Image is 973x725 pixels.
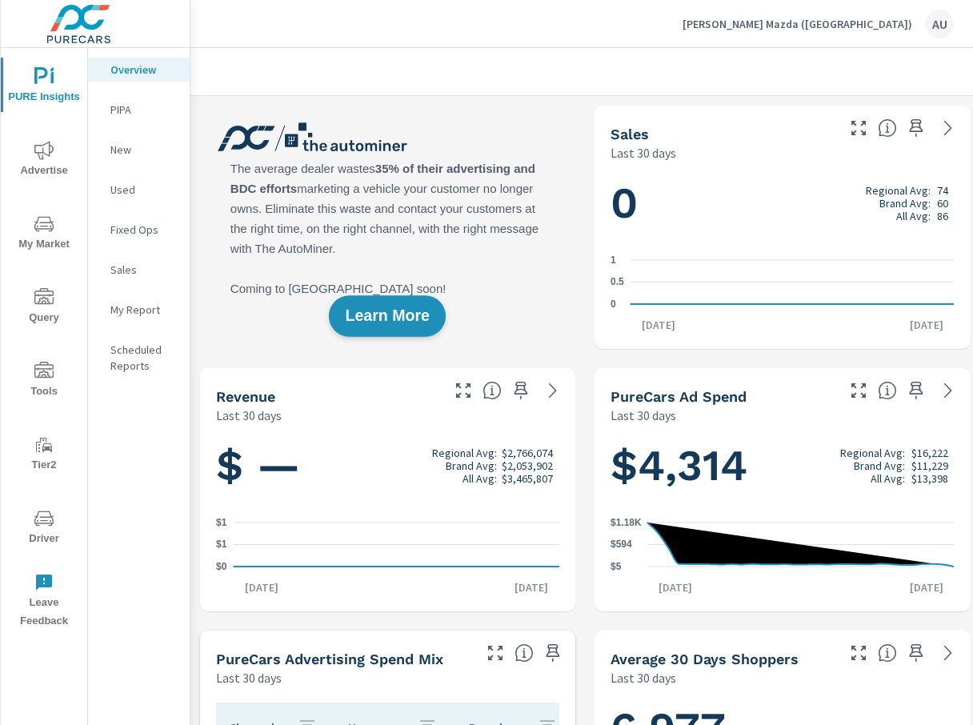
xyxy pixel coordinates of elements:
[879,197,931,210] p: Brand Avg:
[110,182,177,198] p: Used
[88,298,190,322] div: My Report
[611,176,954,230] h1: 0
[631,317,687,333] p: [DATE]
[6,214,82,254] span: My Market
[346,309,430,324] span: Learn More
[937,184,948,197] p: 74
[611,143,676,162] p: Last 30 days
[840,447,905,459] p: Regional Avg:
[683,17,912,31] p: [PERSON_NAME] Mazda ([GEOGRAPHIC_DATA])
[899,579,955,595] p: [DATE]
[88,218,190,242] div: Fixed Ops
[896,210,931,222] p: All Avg:
[502,459,553,472] p: $2,053,902
[935,378,961,403] a: See more details in report
[611,388,747,405] h5: PureCars Ad Spend
[846,115,871,141] button: Make Fullscreen
[110,262,177,278] p: Sales
[611,561,622,572] text: $5
[502,472,553,485] p: $3,465,807
[216,539,227,551] text: $1
[216,439,559,493] h1: $ —
[88,178,190,202] div: Used
[911,472,948,485] p: $13,398
[88,338,190,378] div: Scheduled Reports
[611,254,616,266] text: 1
[482,640,508,666] button: Make Fullscreen
[878,643,897,663] span: A rolling 30 day total of daily Shoppers on the dealership website, averaged over the selected da...
[503,579,559,595] p: [DATE]
[508,378,534,403] span: Save this to your personalized report
[216,388,275,405] h5: Revenue
[878,118,897,138] span: Number of vehicles sold by the dealership over the selected date range. [Source: This data is sou...
[611,406,676,425] p: Last 30 days
[6,435,82,475] span: Tier2
[6,509,82,548] span: Driver
[647,579,703,595] p: [DATE]
[611,539,632,551] text: $594
[6,288,82,327] span: Query
[866,184,931,197] p: Regional Avg:
[88,98,190,122] div: PIPA
[611,126,649,142] h5: Sales
[846,378,871,403] button: Make Fullscreen
[937,197,948,210] p: 60
[110,62,177,78] p: Overview
[878,381,897,400] span: Total cost of media for all PureCars channels for the selected dealership group over the selected...
[110,302,177,318] p: My Report
[216,668,282,687] p: Last 30 days
[903,640,929,666] span: Save this to your personalized report
[903,115,929,141] span: Save this to your personalized report
[110,222,177,238] p: Fixed Ops
[935,115,961,141] a: See more details in report
[515,643,534,663] span: This table looks at how you compare to the amount of budget you spend per channel as opposed to y...
[911,447,948,459] p: $16,222
[846,640,871,666] button: Make Fullscreen
[446,459,497,472] p: Brand Avg:
[611,668,676,687] p: Last 30 days
[611,277,624,288] text: 0.5
[110,342,177,374] p: Scheduled Reports
[482,381,502,400] span: Total sales revenue over the selected date range. [Source: This data is sourced from the dealer’s...
[432,447,497,459] p: Regional Avg:
[234,579,290,595] p: [DATE]
[216,406,282,425] p: Last 30 days
[854,459,905,472] p: Brand Avg:
[216,517,227,528] text: $1
[611,439,954,493] h1: $4,314
[611,517,642,528] text: $1.18K
[911,459,948,472] p: $11,229
[88,258,190,282] div: Sales
[899,317,955,333] p: [DATE]
[925,10,954,38] div: AU
[937,210,948,222] p: 86
[462,472,497,485] p: All Avg:
[6,362,82,401] span: Tools
[110,142,177,158] p: New
[6,573,82,631] span: Leave Feedback
[6,67,82,106] span: PURE Insights
[935,640,961,666] a: See more details in report
[611,651,799,667] h5: Average 30 Days Shoppers
[903,378,929,403] span: Save this to your personalized report
[110,102,177,118] p: PIPA
[1,48,87,637] div: nav menu
[611,298,616,310] text: 0
[540,378,566,403] a: See more details in report
[871,472,905,485] p: All Avg:
[502,447,553,459] p: $2,766,074
[540,640,566,666] span: Save this to your personalized report
[88,58,190,82] div: Overview
[450,378,476,403] button: Make Fullscreen
[216,561,227,572] text: $0
[6,141,82,180] span: Advertise
[88,138,190,162] div: New
[329,295,446,337] button: Learn More
[216,651,443,667] h5: PureCars Advertising Spend Mix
